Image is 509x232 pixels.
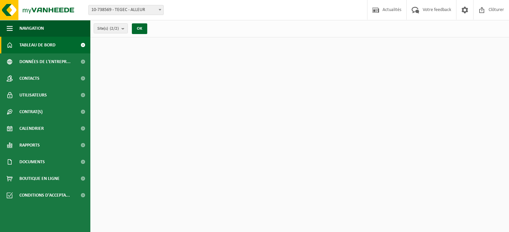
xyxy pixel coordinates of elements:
span: Tableau de bord [19,37,56,53]
span: Conditions d'accepta... [19,187,70,204]
span: Rapports [19,137,40,154]
count: (2/2) [110,26,119,31]
span: Documents [19,154,45,170]
span: Utilisateurs [19,87,47,103]
span: Navigation [19,20,44,37]
span: Calendrier [19,120,44,137]
span: Données de l'entrepr... [19,53,71,70]
span: Contrat(s) [19,103,43,120]
span: Boutique en ligne [19,170,60,187]
button: OK [132,23,147,34]
span: Site(s) [97,24,119,34]
span: 10-738569 - TEGEC - ALLEUR [88,5,164,15]
span: Contacts [19,70,39,87]
button: Site(s)(2/2) [94,23,128,33]
span: 10-738569 - TEGEC - ALLEUR [89,5,163,15]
